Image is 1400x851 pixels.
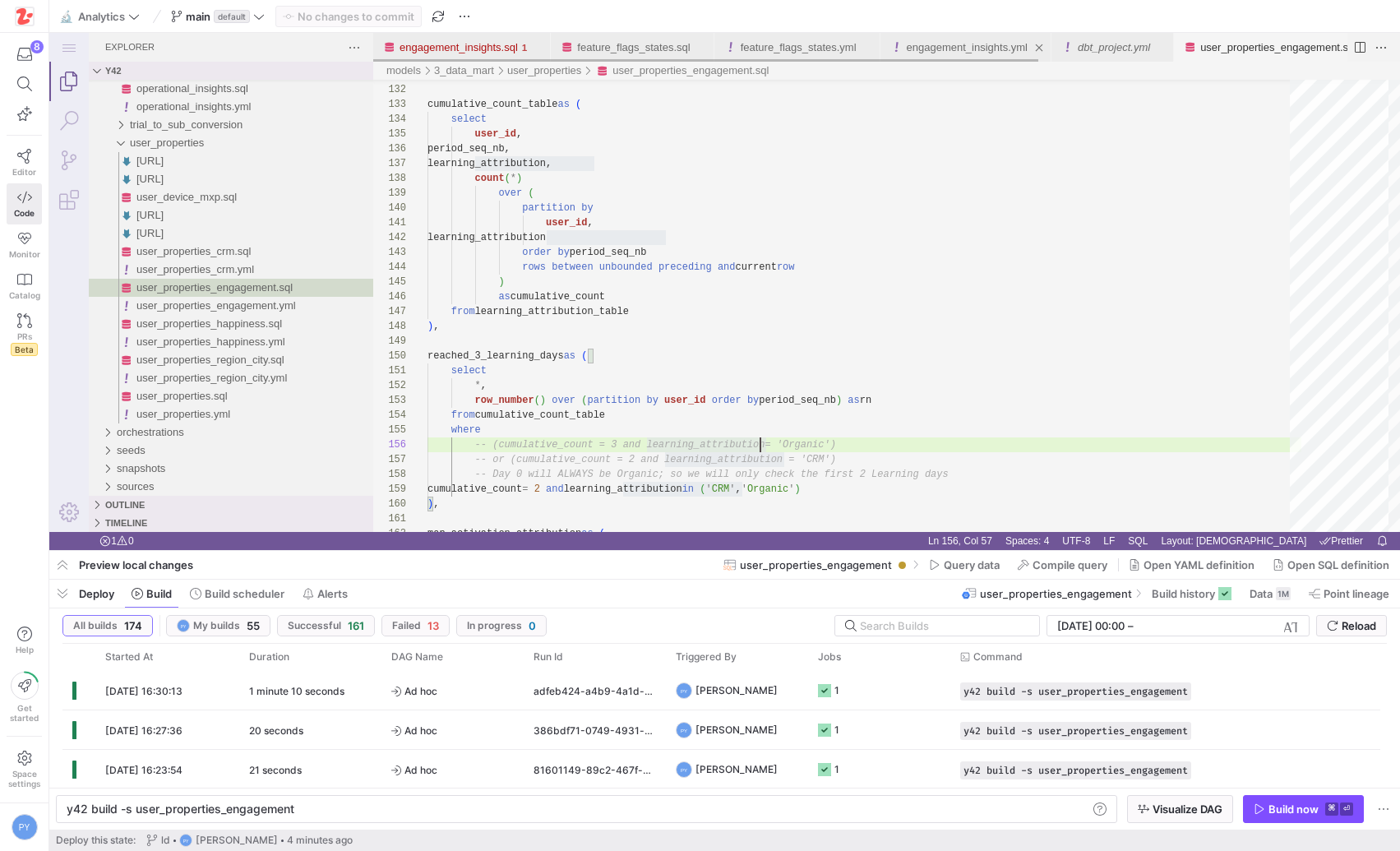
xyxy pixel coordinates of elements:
span: -- or (cumulative_count = 2 and learning_attributi [426,421,722,432]
div: 1M [1276,587,1291,600]
div: /models/3_data_mart/reports/operational_insights.sql [69,47,324,65]
button: Open YAML definition [1121,551,1262,579]
button: 🔬Analytics [56,6,144,27]
div: 134 [339,79,357,94]
input: End datetime [1137,619,1245,632]
button: Build [124,580,179,608]
div: /models/3_data_mart/user_properties/user_location_mxp.yml.md [69,192,324,210]
span: heck the first 2 Learning days [722,436,899,447]
span: Catalog [9,290,40,300]
div: 81601149-89c2-467f-9bd6-5c5c134d16d3 [524,750,666,789]
span: as [515,317,526,329]
span: Reload [1342,619,1376,632]
input: Search Builds [860,619,1026,632]
span: = 'Organic') [715,406,786,418]
li: Close (⌘W) [982,7,998,23]
a: Split Editor Right (⌘\) [⌥] Split Editor Down [1301,6,1319,24]
button: Alerts [295,580,355,608]
span: cumulative_count_table [426,377,556,388]
div: user_properties_crm.sql [39,210,324,228]
button: Data1M [1242,580,1298,608]
span: cumulative_count [378,451,473,462]
button: All builds174 [62,615,153,636]
div: 132 [339,49,357,64]
button: In progress0 [456,615,547,636]
div: trial_to_sub_conversion [39,83,324,101]
div: /models/3_data_mart/user_properties/engagement_during_trial.sql.md [69,119,324,137]
span: [PERSON_NAME] [196,835,278,846]
div: seeds [39,409,324,427]
span: row [728,229,746,240]
span: from [402,377,426,388]
span: , [467,95,473,107]
span: snapshots [67,429,116,442]
div: check-all Prettier [1264,499,1320,517]
a: check-all Prettier [1266,499,1318,517]
span: Space settings [8,769,40,789]
span: Data [1250,587,1273,600]
div: 136 [339,109,357,123]
div: PY [177,619,190,632]
a: Errors: 1 [46,499,88,517]
span: user_properties_happiness.yml [87,303,236,315]
a: Monitor [7,224,42,266]
button: ldPY[PERSON_NAME]4 minutes ago [142,830,357,851]
div: engagement_during_trial.yml.md [39,137,324,155]
a: user_properties_engagement.sql [563,31,719,44]
span: user_device_mxp.sql [87,158,187,170]
div: 147 [339,271,357,286]
span: where [402,391,432,403]
li: Close (⌘W) [481,7,497,23]
div: 386bdf71-0749-4931-a9b2-c331a7cd148d [524,710,666,749]
button: maindefault [167,6,269,27]
a: LF [1050,499,1070,517]
span: as [798,362,810,373]
ul: Tab actions [807,7,830,23]
span: user_id [497,184,538,196]
div: /models/3_data_mart/user_properties/user_device_mxp.sql [69,155,324,173]
span: In progress [467,620,522,631]
button: Compile query [1010,551,1115,579]
a: PRsBeta [7,307,42,363]
div: user_properties.yml [39,372,324,391]
span: user_properties_engagement.sql [87,248,243,261]
span: as [449,258,460,270]
div: operational_insights.yml [39,65,324,83]
div: user_location_mxp.yml.md [39,192,324,210]
span: Get started [10,703,39,723]
div: user_location_mxp.sql.md [39,173,324,192]
a: 3_data_mart [385,31,445,44]
button: Point lineage [1301,580,1397,608]
span: period_seq_nb [709,362,787,373]
div: Spaces: 4 [950,499,1006,517]
div: 159 [339,449,357,464]
span: main [186,10,210,23]
a: Catalog [7,266,42,307]
span: All builds [73,620,118,631]
span: Beta [11,343,38,356]
span: Query data [944,558,1000,571]
span: rows [473,229,497,240]
div: /models/3_data_mart/user_properties/user_properties_engagement.sql [69,246,324,264]
div: sources [39,445,324,463]
span: between [502,229,543,240]
span: -- (cumulative_count = 3 and learning_attribution [426,406,716,418]
span: , [538,184,543,196]
span: user_properties [81,104,155,116]
span: default [214,10,250,23]
button: Successful161 [277,615,375,636]
span: from [402,273,426,284]
button: 8 [7,39,42,69]
h3: Explorer Section: y42 [56,29,72,47]
div: /models/3_data_mart/user_properties/user_properties_crm.sql [69,210,324,228]
div: user_properties.sql [39,354,324,372]
div: user_properties_engagement.sql [39,246,324,264]
ul: Tab actions [1101,7,1124,23]
span: My builds [193,620,240,631]
div: 157 [339,419,357,434]
button: PY [7,810,42,844]
a: Layout: British [1107,499,1261,517]
div: user_properties_happiness.sql [39,282,324,300]
span: current [686,229,728,240]
div: /models/3_data_mart [385,29,445,47]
